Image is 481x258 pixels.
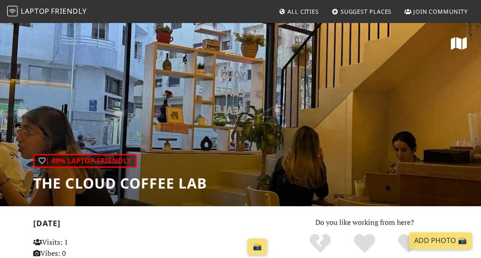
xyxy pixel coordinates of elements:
p: Do you like working from here? [281,217,448,228]
span: Friendly [51,6,86,16]
h1: THE CLOUD COFFEE LAB [33,175,207,192]
a: LaptopFriendly LaptopFriendly [7,4,87,19]
a: Add Photo 📸 [409,232,472,249]
div: Definitely! [387,233,431,255]
div: Yes [342,233,387,255]
span: Suggest Places [341,8,392,15]
span: Join Community [413,8,468,15]
span: Laptop [21,6,50,16]
a: Join Community [401,4,471,19]
a: 📸 [248,239,267,255]
a: All Cities [275,4,322,19]
div: | 49% Laptop Friendly [33,154,137,168]
div: No [298,233,342,255]
span: All Cities [287,8,319,15]
a: Suggest Places [328,4,396,19]
h2: [DATE] [33,219,271,231]
img: LaptopFriendly [7,6,18,16]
